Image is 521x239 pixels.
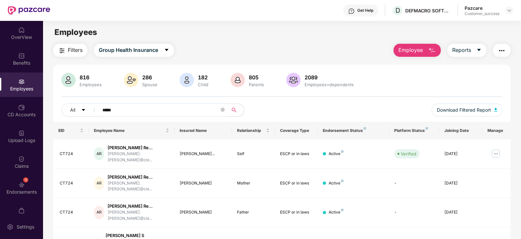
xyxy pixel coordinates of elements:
[180,151,226,157] div: [PERSON_NAME]...
[444,180,477,186] div: [DATE]
[124,73,138,87] img: svg+xml;base64,PHN2ZyB4bWxucz0iaHR0cDovL3d3dy53My5vcmcvMjAwMC9zdmciIHhtbG5zOnhsaW5rPSJodHRwOi8vd3...
[275,122,318,139] th: Coverage Type
[89,122,174,139] th: Employee Name
[23,177,28,183] div: 11
[141,82,159,87] div: Spouse
[348,8,355,14] img: svg+xml;base64,PHN2ZyBpZD0iSGVscC0zMngzMiIgeG1sbnM9Imh0dHA6Ly93d3cudzMub3JnLzIwMDAvc3ZnIiB3aWR0aD...
[180,73,194,87] img: svg+xml;base64,PHN2ZyB4bWxucz0iaHR0cDovL3d3dy53My5vcmcvMjAwMC9zdmciIHhtbG5zOnhsaW5rPSJodHRwOi8vd3...
[108,174,170,180] div: [PERSON_NAME] Re...
[106,232,170,239] div: [PERSON_NAME] S
[444,151,477,157] div: [DATE]
[482,122,511,139] th: Manage
[108,209,170,222] div: [PERSON_NAME].[PERSON_NAME]@cle...
[452,46,471,54] span: Reports
[94,177,104,190] div: AR
[401,151,416,157] div: Verified
[81,108,86,113] span: caret-down
[78,82,103,87] div: Employees
[228,107,241,113] span: search
[78,74,103,81] div: 816
[228,104,244,117] button: search
[8,6,50,15] img: New Pazcare Logo
[303,74,355,81] div: 2089
[174,122,231,139] th: Insured Name
[18,104,25,111] img: svg+xml;base64,PHN2ZyBpZD0iQ0RfQWNjb3VudHMiIGRhdGEtbmFtZT0iQ0QgQWNjb3VudHMiIHhtbG5zPSJodHRwOi8vd3...
[18,27,25,33] img: svg+xml;base64,PHN2ZyBpZD0iSG9tZSIgeG1sbnM9Imh0dHA6Ly93d3cudzMub3JnLzIwMDAvc3ZnIiB3aWR0aD0iMjAiIG...
[405,8,451,14] div: DEFMACRO SOFTWARE PRIVATE LIMITED
[247,82,265,87] div: Parents
[447,44,486,57] button: Reportscaret-down
[303,82,355,87] div: Employees+dependents
[444,209,477,215] div: [DATE]
[231,73,245,87] img: svg+xml;base64,PHN2ZyB4bWxucz0iaHR0cDovL3d3dy53My5vcmcvMjAwMC9zdmciIHhtbG5zOnhsaW5rPSJodHRwOi8vd3...
[108,145,170,151] div: [PERSON_NAME] Re...
[507,8,512,13] img: svg+xml;base64,PHN2ZyBpZD0iRHJvcGRvd24tMzJ4MzIiIHhtbG5zPSJodHRwOi8vd3d3LnczLm9yZy8yMDAwL3N2ZyIgd2...
[494,108,498,112] img: svg+xml;base64,PHN2ZyB4bWxucz0iaHR0cDovL3d3dy53My5vcmcvMjAwMC9zdmciIHhtbG5zOnhsaW5rPSJodHRwOi8vd3...
[58,47,66,55] img: svg+xml;base64,PHN2ZyB4bWxucz0iaHR0cDovL3d3dy53My5vcmcvMjAwMC9zdmciIHdpZHRoPSIyNCIgaGVpZ2h0PSIyNC...
[280,151,313,157] div: ESCP or in laws
[395,7,400,14] span: D
[99,46,158,54] span: Group Health Insurance
[60,209,84,215] div: CT724
[18,182,25,188] img: svg+xml;base64,PHN2ZyBpZD0iRW5kb3JzZW1lbnRzIiB4bWxucz0iaHR0cDovL3d3dy53My5vcmcvMjAwMC9zdmciIHdpZH...
[389,198,439,227] td: -
[94,147,104,160] div: AR
[465,11,499,16] div: Customer_success
[221,107,225,113] span: close-circle
[54,27,97,37] span: Employees
[341,209,344,211] img: svg+xml;base64,PHN2ZyB4bWxucz0iaHR0cDovL3d3dy53My5vcmcvMjAwMC9zdmciIHdpZHRoPSI4IiBoZWlnaHQ9IjgiIH...
[180,209,226,215] div: [PERSON_NAME]
[237,180,270,186] div: Mother
[18,53,25,59] img: svg+xml;base64,PHN2ZyBpZD0iQmVuZWZpdHMiIHhtbG5zPSJodHRwOi8vd3d3LnczLm9yZy8yMDAwL3N2ZyIgd2lkdGg9Ij...
[197,74,210,81] div: 182
[180,180,226,186] div: [PERSON_NAME]
[237,209,270,215] div: Father
[53,44,87,57] button: Filters
[70,106,75,114] span: All
[341,180,344,182] img: svg+xml;base64,PHN2ZyB4bWxucz0iaHR0cDovL3d3dy53My5vcmcvMjAwMC9zdmciIHdpZHRoPSI4IiBoZWlnaHQ9IjgiIH...
[60,151,84,157] div: CT724
[394,44,441,57] button: Employee
[247,74,265,81] div: 805
[108,180,170,193] div: [PERSON_NAME].[PERSON_NAME]@cle...
[389,169,439,198] td: -
[476,47,482,53] span: caret-down
[108,151,170,163] div: [PERSON_NAME].[PERSON_NAME]@cle...
[18,130,25,136] img: svg+xml;base64,PHN2ZyBpZD0iVXBsb2FkX0xvZ3MiIGRhdGEtbmFtZT0iVXBsb2FkIExvZ3MiIHhtbG5zPSJodHRwOi8vd3...
[329,209,344,215] div: Active
[439,122,482,139] th: Joining Date
[329,151,344,157] div: Active
[323,128,384,133] div: Endorsement Status
[18,156,25,162] img: svg+xml;base64,PHN2ZyBpZD0iQ2xhaW0iIHhtbG5zPSJodHRwOi8vd3d3LnczLm9yZy8yMDAwL3N2ZyIgd2lkdGg9IjIwIi...
[237,128,265,133] span: Relationship
[428,47,436,55] img: svg+xml;base64,PHN2ZyB4bWxucz0iaHR0cDovL3d3dy53My5vcmcvMjAwMC9zdmciIHhtbG5zOnhsaW5rPSJodHRwOi8vd3...
[141,74,159,81] div: 286
[108,203,170,209] div: [PERSON_NAME] Re...
[221,108,225,112] span: close-circle
[425,127,428,130] img: svg+xml;base64,PHN2ZyB4bWxucz0iaHR0cDovL3d3dy53My5vcmcvMjAwMC9zdmciIHdpZHRoPSI4IiBoZWlnaHQ9IjgiIH...
[491,149,501,159] img: manageButton
[94,206,104,219] div: AR
[237,151,270,157] div: Self
[18,78,25,85] img: svg+xml;base64,PHN2ZyBpZD0iRW1wbG95ZWVzIiB4bWxucz0iaHR0cDovL3d3dy53My5vcmcvMjAwMC9zdmciIHdpZHRoPS...
[53,122,89,139] th: EID
[94,44,174,57] button: Group Health Insurancecaret-down
[60,180,84,186] div: CT724
[61,104,101,117] button: Allcaret-down
[498,47,506,55] img: svg+xml;base64,PHN2ZyB4bWxucz0iaHR0cDovL3d3dy53My5vcmcvMjAwMC9zdmciIHdpZHRoPSIyNCIgaGVpZ2h0PSIyNC...
[465,5,499,11] div: Pazcare
[94,128,164,133] span: Employee Name
[58,128,79,133] span: EID
[394,128,434,133] div: Platform Status
[357,8,373,13] div: Get Help
[197,82,210,87] div: Child
[329,180,344,186] div: Active
[61,73,76,87] img: svg+xml;base64,PHN2ZyB4bWxucz0iaHR0cDovL3d3dy53My5vcmcvMjAwMC9zdmciIHhtbG5zOnhsaW5rPSJodHRwOi8vd3...
[437,106,491,114] span: Download Filtered Report
[7,224,13,230] img: svg+xml;base64,PHN2ZyBpZD0iU2V0dGluZy0yMHgyMCIgeG1sbnM9Imh0dHA6Ly93d3cudzMub3JnLzIwMDAvc3ZnIiB3aW...
[280,180,313,186] div: ESCP or in laws
[280,209,313,215] div: ESCP or in laws
[68,46,82,54] span: Filters
[432,104,503,117] button: Download Filtered Report
[15,224,36,230] div: Settings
